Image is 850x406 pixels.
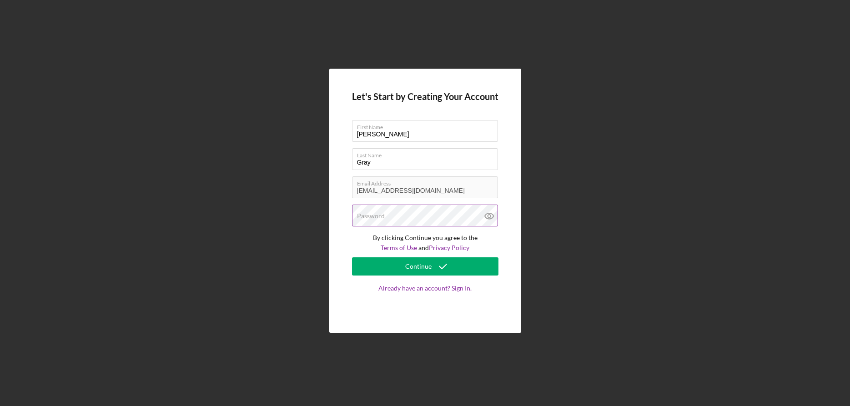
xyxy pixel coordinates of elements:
button: Continue [352,257,498,276]
p: By clicking Continue you agree to the and [352,233,498,253]
label: Last Name [357,149,498,159]
label: First Name [357,120,498,130]
a: Privacy Policy [429,244,469,251]
a: Already have an account? Sign In. [352,285,498,310]
div: Continue [405,257,432,276]
label: Password [357,212,385,220]
h4: Let's Start by Creating Your Account [352,91,498,102]
label: Email Address [357,177,498,187]
a: Terms of Use [381,244,417,251]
